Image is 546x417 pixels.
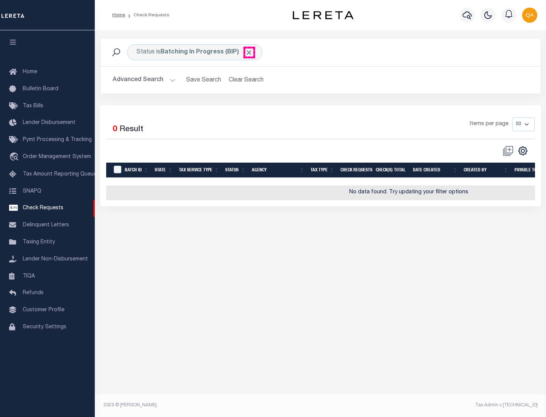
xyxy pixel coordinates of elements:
[23,290,44,296] span: Refunds
[122,163,152,178] th: Batch Id: activate to sort column ascending
[470,120,508,129] span: Items per page
[522,8,537,23] img: svg+xml;base64,PHN2ZyB4bWxucz0iaHR0cDovL3d3dy53My5vcmcvMjAwMC9zdmciIHBvaW50ZXItZXZlbnRzPSJub25lIi...
[112,13,125,17] a: Home
[119,124,143,136] label: Result
[222,163,249,178] th: Status: activate to sort column ascending
[23,154,91,160] span: Order Management System
[182,73,226,88] button: Save Search
[9,152,21,162] i: travel_explore
[461,163,511,178] th: Created By: activate to sort column ascending
[23,120,75,125] span: Lender Disbursement
[23,307,64,313] span: Customer Profile
[23,223,69,228] span: Delinquent Letters
[23,137,92,143] span: Pymt Processing & Tracking
[23,86,58,92] span: Bulletin Board
[113,73,176,88] button: Advanced Search
[125,12,169,19] li: Check Requests
[337,163,373,178] th: Check Requests
[98,402,321,409] div: 2025 © [PERSON_NAME].
[226,73,267,88] button: Clear Search
[23,69,37,75] span: Home
[160,49,253,55] b: Batching In Progress (BIP)
[245,49,253,56] span: Click to Remove
[23,205,63,211] span: Check Requests
[23,172,97,177] span: Tax Amount Reporting Queue
[113,125,117,133] span: 0
[23,103,43,109] span: Tax Bills
[249,163,308,178] th: Agency: activate to sort column ascending
[176,163,222,178] th: Tax Service Type: activate to sort column ascending
[23,257,88,262] span: Lender Non-Disbursement
[23,240,55,245] span: Taxing Entity
[326,402,538,409] div: Tax Admin v.[TECHNICAL_ID]
[293,11,353,19] img: logo-dark.svg
[23,273,35,279] span: TIQA
[152,163,176,178] th: State: activate to sort column ascending
[410,163,461,178] th: Date Created: activate to sort column ascending
[23,325,66,330] span: Security Settings
[308,163,337,178] th: Tax Type: activate to sort column ascending
[127,44,262,60] div: Status is
[23,188,41,194] span: SNAPQ
[373,163,410,178] th: Check(s) Total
